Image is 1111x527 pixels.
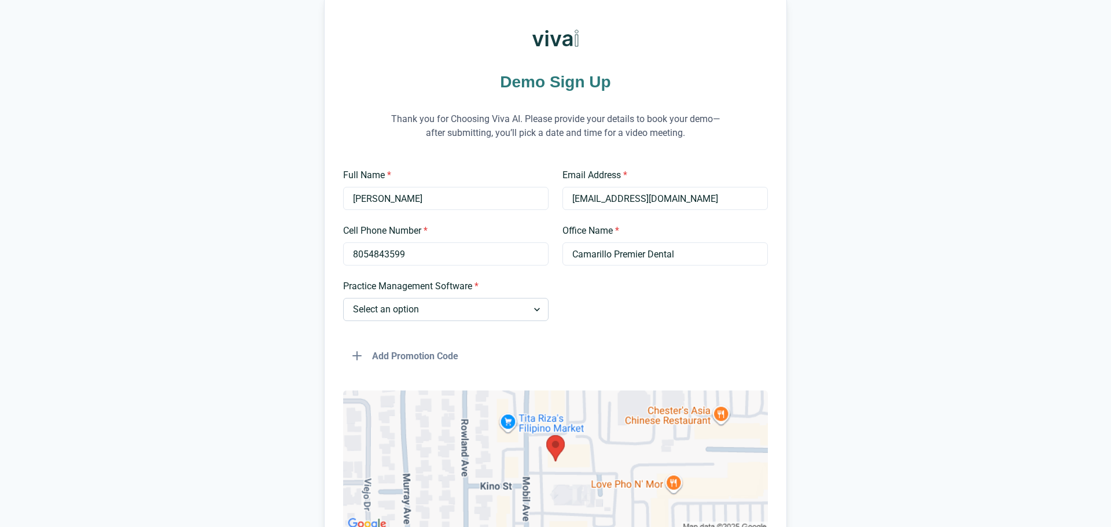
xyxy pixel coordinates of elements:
h1: Demo Sign Up [343,71,768,93]
label: Full Name [343,168,542,182]
p: Thank you for Choosing Viva AI. Please provide your details to book your demo—after submitting, y... [382,98,729,154]
button: Add Promotion Code [343,344,468,367]
label: Email Address [562,168,761,182]
label: Cell Phone Number [343,224,542,238]
input: Type your office name and address [562,242,768,266]
label: Practice Management Software [343,279,542,293]
label: Office Name [562,224,761,238]
img: Viva AI Logo [532,15,579,61]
